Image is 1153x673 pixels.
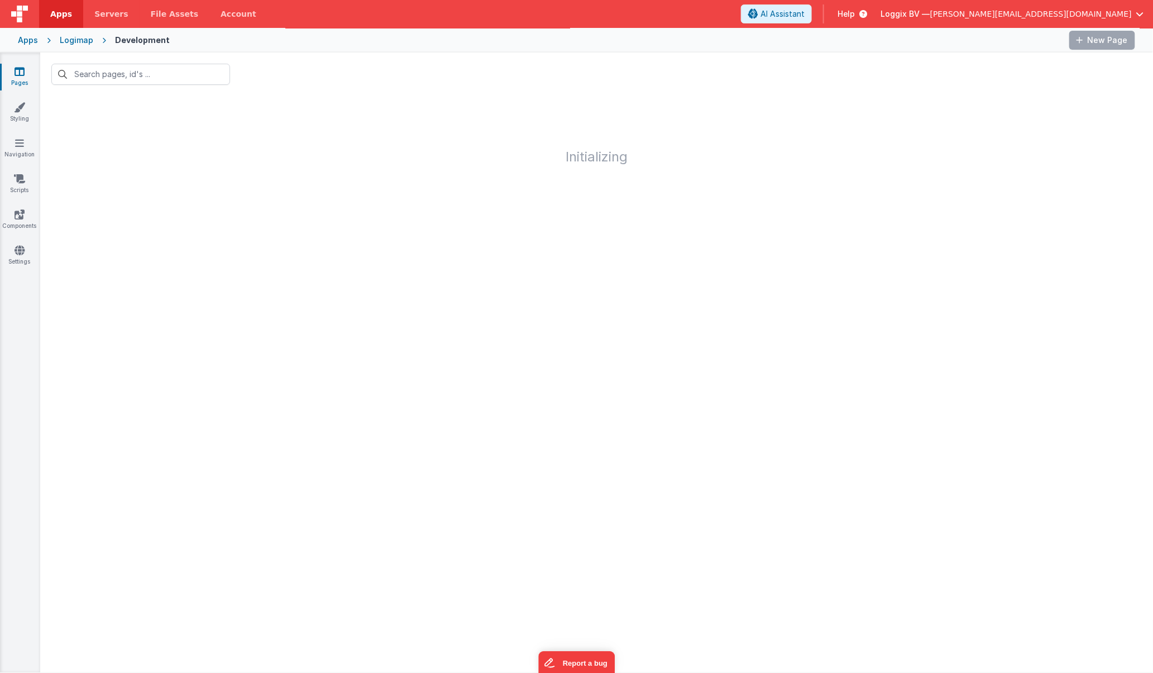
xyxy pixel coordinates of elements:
[930,8,1132,20] span: [PERSON_NAME][EMAIL_ADDRESS][DOMAIN_NAME]
[760,8,805,20] span: AI Assistant
[881,8,1144,20] button: Loggix BV — [PERSON_NAME][EMAIL_ADDRESS][DOMAIN_NAME]
[51,64,230,85] input: Search pages, id's ...
[1069,31,1135,50] button: New Page
[18,35,38,46] div: Apps
[50,8,72,20] span: Apps
[115,35,170,46] div: Development
[151,8,199,20] span: File Assets
[40,96,1153,164] h1: Initializing
[741,4,812,23] button: AI Assistant
[94,8,128,20] span: Servers
[838,8,855,20] span: Help
[60,35,93,46] div: Logimap
[881,8,930,20] span: Loggix BV —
